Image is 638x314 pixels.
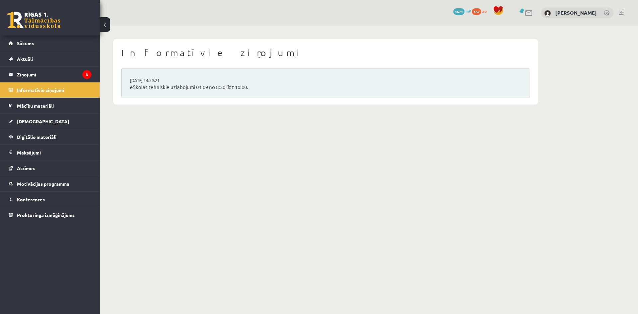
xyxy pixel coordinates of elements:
[130,77,180,84] a: [DATE] 14:59:21
[17,118,69,124] span: [DEMOGRAPHIC_DATA]
[472,8,490,14] a: 162 xp
[17,165,35,171] span: Atzīmes
[9,51,91,66] a: Aktuāli
[9,82,91,98] a: Informatīvie ziņojumi
[17,56,33,62] span: Aktuāli
[130,83,521,91] a: eSkolas tehniskie uzlabojumi 04.09 no 8:30 līdz 10:00.
[482,8,486,14] span: xp
[9,129,91,145] a: Digitālie materiāli
[453,8,465,15] span: 1671
[17,40,34,46] span: Sākums
[82,70,91,79] i: 3
[9,207,91,223] a: Proktoringa izmēģinājums
[17,67,91,82] legend: Ziņojumi
[17,82,91,98] legend: Informatīvie ziņojumi
[121,47,530,58] h1: Informatīvie ziņojumi
[9,192,91,207] a: Konferences
[9,160,91,176] a: Atzīmes
[17,212,75,218] span: Proktoringa izmēģinājums
[17,145,91,160] legend: Maksājumi
[472,8,481,15] span: 162
[555,9,597,16] a: [PERSON_NAME]
[466,8,471,14] span: mP
[17,134,56,140] span: Digitālie materiāli
[453,8,471,14] a: 1671 mP
[544,10,551,17] img: Andželīna Salukauri
[17,181,69,187] span: Motivācijas programma
[9,67,91,82] a: Ziņojumi3
[9,114,91,129] a: [DEMOGRAPHIC_DATA]
[7,12,60,28] a: Rīgas 1. Tālmācības vidusskola
[9,36,91,51] a: Sākums
[9,176,91,191] a: Motivācijas programma
[17,103,54,109] span: Mācību materiāli
[17,196,45,202] span: Konferences
[9,98,91,113] a: Mācību materiāli
[9,145,91,160] a: Maksājumi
